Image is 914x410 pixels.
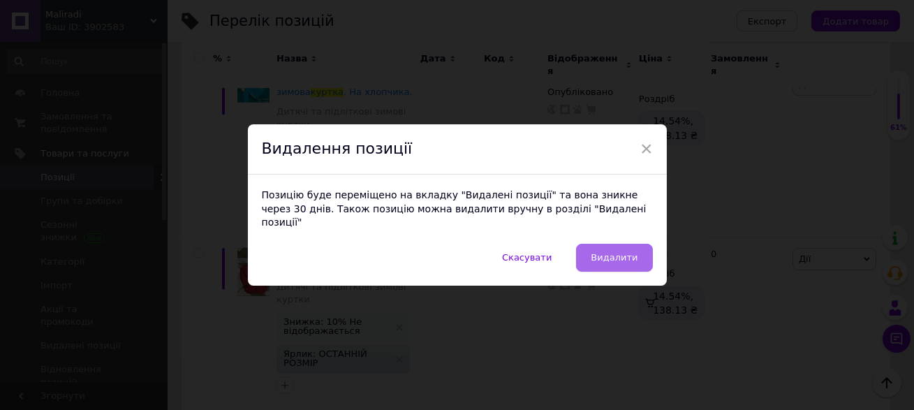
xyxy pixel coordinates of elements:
[502,252,552,263] span: Скасувати
[487,244,566,272] button: Скасувати
[640,137,653,161] span: ×
[576,244,652,272] button: Видалити
[591,252,637,263] span: Видалити
[262,189,647,228] span: Позицію буде переміщено на вкладку "Видалені позиції" та вона зникне через 30 днів. Також позицію...
[262,140,413,157] span: Видалення позиції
